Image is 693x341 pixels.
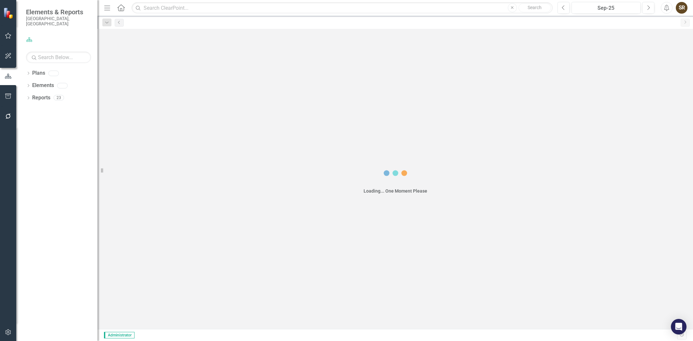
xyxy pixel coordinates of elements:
[676,2,687,14] button: SR
[26,52,91,63] input: Search Below...
[3,7,15,19] img: ClearPoint Strategy
[32,69,45,77] a: Plans
[574,4,638,12] div: Sep-25
[32,94,50,102] a: Reports
[671,319,687,335] div: Open Intercom Messenger
[54,95,64,101] div: 23
[571,2,641,14] button: Sep-25
[519,3,551,12] button: Search
[104,332,135,338] span: Administrator
[528,5,542,10] span: Search
[26,8,91,16] span: Elements & Reports
[26,16,91,27] small: [GEOGRAPHIC_DATA], [GEOGRAPHIC_DATA]
[364,188,427,194] div: Loading... One Moment Please
[32,82,54,89] a: Elements
[132,2,553,14] input: Search ClearPoint...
